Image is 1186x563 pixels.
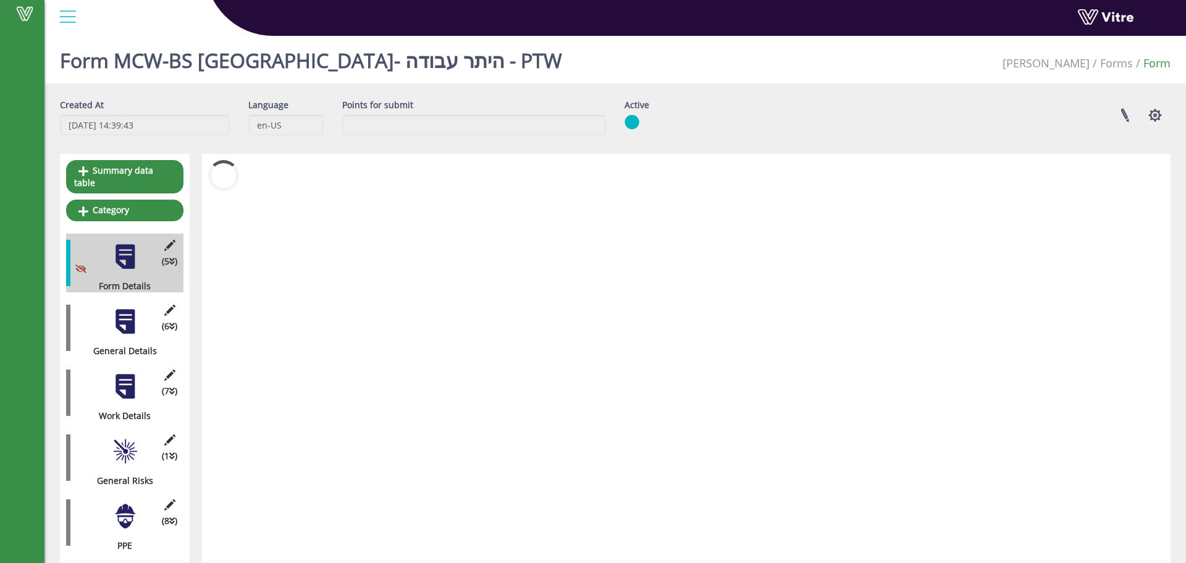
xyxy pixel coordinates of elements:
[162,515,177,527] span: (8 )
[66,200,183,221] a: Category
[66,345,174,357] div: General Details
[162,255,177,268] span: (5 )
[248,99,288,111] label: Language
[60,99,104,111] label: Created At
[342,99,413,111] label: Points for submit
[625,114,639,130] img: yes
[66,280,174,292] div: Form Details
[66,540,174,552] div: PPE
[66,475,174,487] div: General Risks
[1003,56,1090,70] span: 379
[162,320,177,332] span: (6 )
[60,31,562,83] h1: Form MCW-BS [GEOGRAPHIC_DATA]- היתר עבודה - PTW
[66,410,174,422] div: Work Details
[162,385,177,397] span: (7 )
[162,450,177,462] span: (1 )
[66,160,183,193] a: Summary data table
[625,99,649,111] label: Active
[1133,56,1171,72] li: Form
[1100,56,1133,70] a: Forms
